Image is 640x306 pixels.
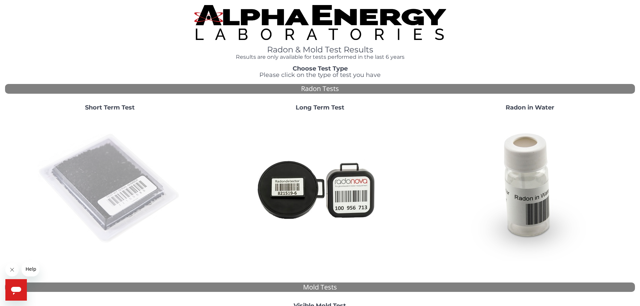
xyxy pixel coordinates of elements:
div: Radon Tests [5,84,635,94]
iframe: Close message [5,263,19,276]
strong: Short Term Test [85,104,135,111]
strong: Choose Test Type [293,65,348,72]
h1: Radon & Mold Test Results [194,45,446,54]
span: Please click on the type of test you have [259,71,381,79]
h4: Results are only available for tests performed in the last 6 years [194,54,446,60]
strong: Long Term Test [296,104,344,111]
img: ShortTerm.jpg [38,117,182,261]
img: Radtrak2vsRadtrak3.jpg [248,117,392,261]
div: Mold Tests [5,282,635,292]
img: RadoninWater.jpg [458,117,602,261]
iframe: Message from company [22,262,39,276]
img: TightCrop.jpg [194,5,446,40]
strong: Radon in Water [506,104,554,111]
iframe: Button to launch messaging window [5,279,27,301]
